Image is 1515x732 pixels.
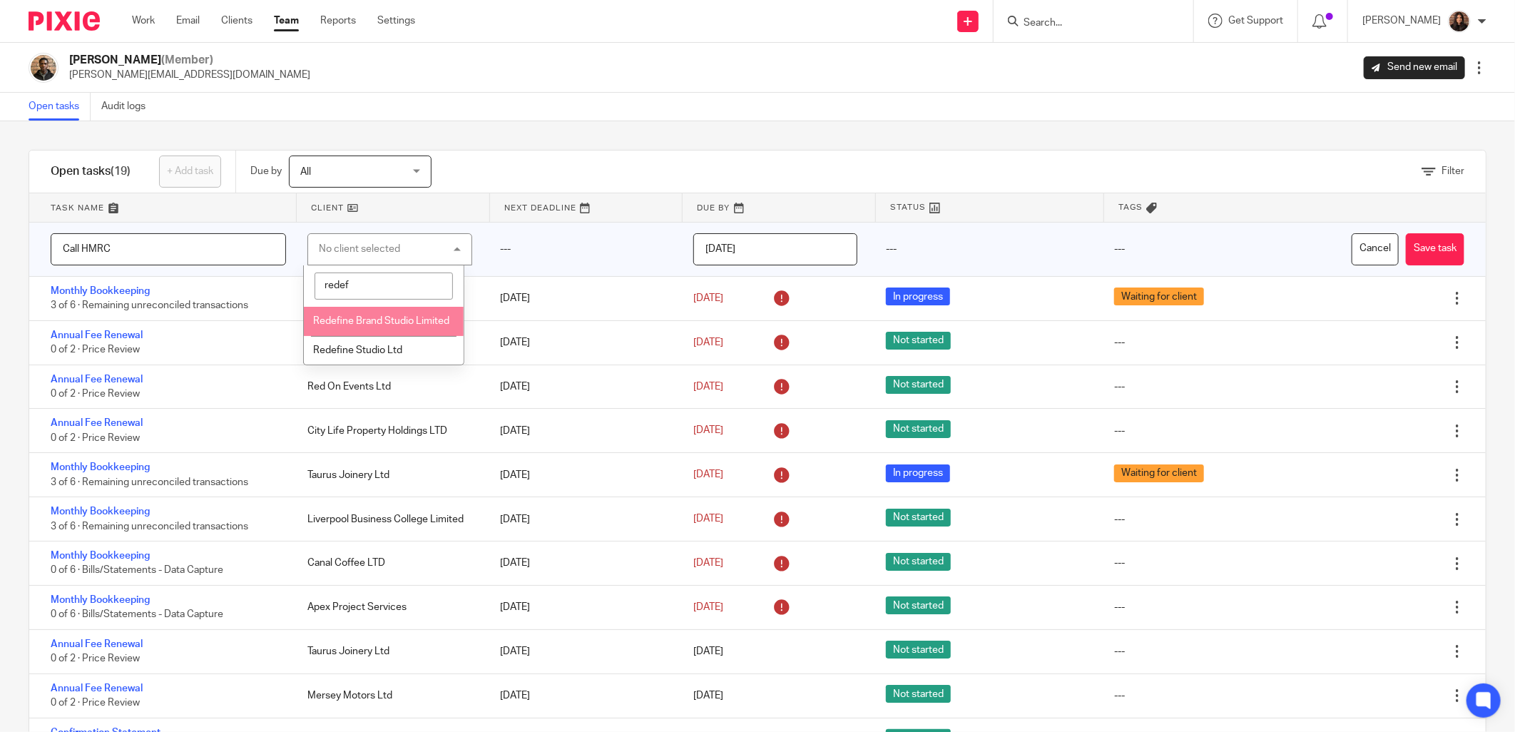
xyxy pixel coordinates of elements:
span: 3 of 6 · Remaining unreconciled transactions [51,300,248,310]
a: Annual Fee Renewal [51,639,143,649]
span: Waiting for client [1114,288,1204,305]
div: Liverpool Business College Limited [293,505,486,534]
div: --- [1114,688,1125,703]
span: [DATE] [693,293,723,303]
div: --- [1114,512,1125,527]
input: Pick a date [693,233,857,265]
span: 0 of 2 · Price Review [51,389,140,399]
span: Not started [886,553,951,571]
span: 0 of 2 · Price Review [51,433,140,443]
a: Monthly Bookkeeping [51,286,150,296]
div: Red On Events Ltd [293,372,486,401]
div: [DATE] [486,461,679,489]
div: --- [872,223,1100,276]
div: --- [486,223,679,276]
a: Settings [377,14,415,28]
a: Monthly Bookkeeping [51,551,150,561]
div: --- [1114,644,1125,659]
div: [DATE] [486,681,679,710]
span: 0 of 6 · Bills/Statements - Data Capture [51,566,223,576]
span: Not started [886,685,951,703]
span: Status [890,201,926,213]
div: --- [1114,424,1125,438]
div: --- [1100,223,1328,276]
div: --- [1114,380,1125,394]
div: Taurus Joinery Ltd [293,637,486,666]
span: 3 of 6 · Remaining unreconciled transactions [51,522,248,532]
div: [DATE] [486,417,679,445]
input: Task name [51,233,286,265]
span: [DATE] [693,337,723,347]
a: Work [132,14,155,28]
a: Annual Fee Renewal [51,418,143,428]
a: Team [274,14,299,28]
div: Victoria Decorators Limited [293,284,486,312]
div: [DATE] [486,284,679,312]
span: [DATE] [693,514,723,524]
div: Mersey Motors Ltd [293,681,486,710]
input: Search [1022,17,1151,30]
span: 0 of 6 · Bills/Statements - Data Capture [51,610,223,620]
div: [DATE] [486,505,679,534]
div: No client selected [319,244,400,254]
img: Pixie [29,11,100,31]
img: Headshot.jpg [1448,10,1471,33]
a: Reports [320,14,356,28]
a: + Add task [159,156,221,188]
button: Cancel [1352,233,1399,265]
span: [DATE] [693,382,723,392]
span: [DATE] [693,646,723,656]
div: Canal Coffee LTD [293,549,486,577]
div: Paradox Property (Freeholds) Ltd [293,328,486,357]
span: In progress [886,288,950,305]
a: Clients [221,14,252,28]
span: In progress [886,464,950,482]
span: Get Support [1228,16,1283,26]
span: [DATE] [693,558,723,568]
a: Monthly Bookkeeping [51,595,150,605]
p: [PERSON_NAME] [1362,14,1441,28]
h2: [PERSON_NAME] [69,53,310,68]
input: Search options... [315,273,453,300]
span: 0 of 2 · Price Review [51,345,140,355]
a: Annual Fee Renewal [51,375,143,385]
span: Not started [886,376,951,394]
a: Send new email [1364,56,1465,79]
span: All [300,167,311,177]
div: Apex Project Services [293,593,486,621]
div: [DATE] [486,637,679,666]
span: Redefine Brand Studio Limited [313,316,449,326]
button: Save task [1406,233,1464,265]
span: Tags [1118,201,1143,213]
span: Redefine Studio Ltd [313,345,402,355]
div: Taurus Joinery Ltd [293,461,486,489]
span: Not started [886,332,951,350]
span: (19) [111,166,131,177]
span: [DATE] [693,426,723,436]
span: 3 of 6 · Remaining unreconciled transactions [51,477,248,487]
a: Annual Fee Renewal [51,330,143,340]
span: (Member) [161,54,213,66]
h1: Open tasks [51,164,131,179]
span: Not started [886,509,951,527]
span: Filter [1442,166,1464,176]
span: Not started [886,420,951,438]
span: Not started [886,596,951,614]
a: Audit logs [101,93,156,121]
a: Open tasks [29,93,91,121]
span: [DATE] [693,470,723,480]
div: --- [1114,600,1125,614]
div: [DATE] [486,593,679,621]
div: [DATE] [486,549,679,577]
span: 0 of 2 · Price Review [51,654,140,664]
span: Waiting for client [1114,464,1204,482]
span: 0 of 2 · Price Review [51,698,140,708]
div: City Life Property Holdings LTD [293,417,486,445]
div: --- [1114,556,1125,570]
div: [DATE] [486,328,679,357]
span: Not started [886,641,951,659]
p: Due by [250,164,282,178]
span: [DATE] [693,602,723,612]
a: Monthly Bookkeeping [51,462,150,472]
a: Email [176,14,200,28]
